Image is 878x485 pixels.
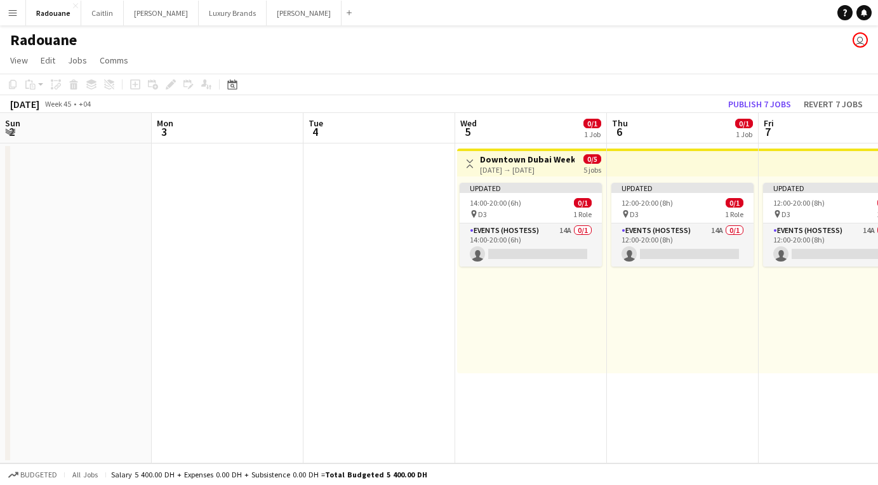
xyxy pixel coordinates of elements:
[6,468,59,482] button: Budgeted
[460,223,602,267] app-card-role: Events (Hostess)14A0/114:00-20:00 (6h)
[5,117,20,129] span: Sun
[723,96,796,112] button: Publish 7 jobs
[307,124,323,139] span: 4
[79,99,91,109] div: +04
[458,124,477,139] span: 5
[325,470,427,479] span: Total Budgeted 5 400.00 DH
[3,124,20,139] span: 2
[267,1,342,25] button: [PERSON_NAME]
[764,117,774,129] span: Fri
[70,470,100,479] span: All jobs
[10,55,28,66] span: View
[81,1,124,25] button: Caitlin
[725,209,743,219] span: 1 Role
[157,117,173,129] span: Mon
[622,198,673,208] span: 12:00-20:00 (8h)
[42,99,74,109] span: Week 45
[583,154,601,164] span: 0/5
[611,183,754,193] div: Updated
[480,154,575,165] h3: Downtown Dubai Week
[155,124,173,139] span: 3
[124,1,199,25] button: [PERSON_NAME]
[726,198,743,208] span: 0/1
[41,55,55,66] span: Edit
[762,124,774,139] span: 7
[10,30,77,50] h1: Radouane
[26,1,81,25] button: Radouane
[583,119,601,128] span: 0/1
[584,130,601,139] div: 1 Job
[574,198,592,208] span: 0/1
[853,32,868,48] app-user-avatar: Radouane Bouakaz
[460,117,477,129] span: Wed
[480,165,575,175] div: [DATE] → [DATE]
[583,164,601,175] div: 5 jobs
[612,117,628,129] span: Thu
[782,209,790,219] span: D3
[68,55,87,66] span: Jobs
[63,52,92,69] a: Jobs
[478,209,487,219] span: D3
[460,183,602,267] app-job-card: Updated14:00-20:00 (6h)0/1 D31 RoleEvents (Hostess)14A0/114:00-20:00 (6h)
[20,470,57,479] span: Budgeted
[630,209,639,219] span: D3
[611,183,754,267] app-job-card: Updated12:00-20:00 (8h)0/1 D31 RoleEvents (Hostess)14A0/112:00-20:00 (8h)
[199,1,267,25] button: Luxury Brands
[5,52,33,69] a: View
[735,119,753,128] span: 0/1
[10,98,39,110] div: [DATE]
[111,470,427,479] div: Salary 5 400.00 DH + Expenses 0.00 DH + Subsistence 0.00 DH =
[100,55,128,66] span: Comms
[611,223,754,267] app-card-role: Events (Hostess)14A0/112:00-20:00 (8h)
[773,198,825,208] span: 12:00-20:00 (8h)
[610,124,628,139] span: 6
[95,52,133,69] a: Comms
[460,183,602,193] div: Updated
[470,198,521,208] span: 14:00-20:00 (6h)
[36,52,60,69] a: Edit
[573,209,592,219] span: 1 Role
[736,130,752,139] div: 1 Job
[309,117,323,129] span: Tue
[799,96,868,112] button: Revert 7 jobs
